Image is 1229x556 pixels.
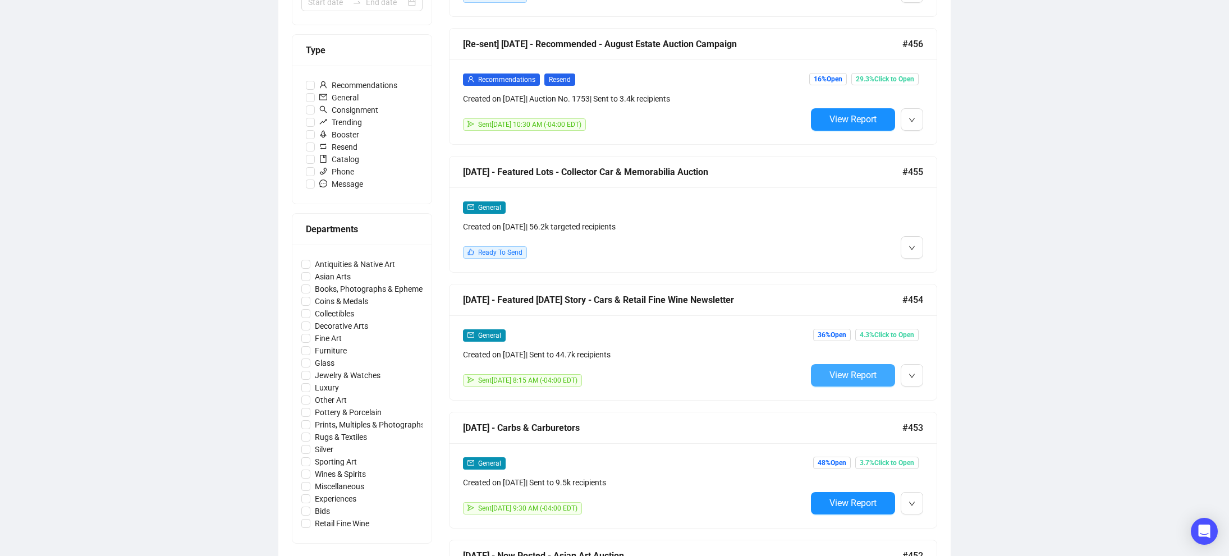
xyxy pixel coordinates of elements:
[306,222,418,236] div: Departments
[319,143,327,150] span: retweet
[463,37,902,51] div: [Re-sent] [DATE] - Recommended - August Estate Auction Campaign
[319,118,327,126] span: rise
[467,76,474,82] span: user
[813,457,851,469] span: 48% Open
[449,156,937,273] a: [DATE] - Featured Lots - Collector Car & Memorabilia Auction#455mailGeneralCreated on [DATE]| 56....
[478,376,577,384] span: Sent [DATE] 8:15 AM (-04:00 EDT)
[463,421,902,435] div: [DATE] - Carbs & Carburetors
[315,79,402,91] span: Recommendations
[310,431,372,443] span: Rugs & Textiles
[909,500,915,507] span: down
[310,369,385,382] span: Jewelry & Watches
[855,457,919,469] span: 3.7% Click to Open
[319,155,327,163] span: book
[310,283,434,295] span: Books, Photographs & Ephemera
[310,468,370,480] span: Wines & Spirits
[463,165,902,179] div: [DATE] - Featured Lots - Collector Car & Memorabilia Auction
[310,270,355,283] span: Asian Arts
[467,204,474,210] span: mail
[319,105,327,113] span: search
[478,121,581,128] span: Sent [DATE] 10:30 AM (-04:00 EDT)
[310,517,374,530] span: Retail Fine Wine
[463,476,806,489] div: Created on [DATE] | Sent to 9.5k recipients
[310,258,400,270] span: Antiquities & Native Art
[310,332,346,344] span: Fine Art
[310,307,359,320] span: Collectibles
[449,28,937,145] a: [Re-sent] [DATE] - Recommended - August Estate Auction Campaign#456userRecommendationsResendCreat...
[310,394,351,406] span: Other Art
[478,249,522,256] span: Ready To Send
[310,295,373,307] span: Coins & Medals
[478,504,577,512] span: Sent [DATE] 9:30 AM (-04:00 EDT)
[319,130,327,138] span: rocket
[315,141,362,153] span: Resend
[319,167,327,175] span: phone
[909,245,915,251] span: down
[319,180,327,187] span: message
[829,498,877,508] span: View Report
[310,382,343,394] span: Luxury
[463,348,806,361] div: Created on [DATE] | Sent to 44.7k recipients
[306,43,418,57] div: Type
[1191,518,1218,545] div: Open Intercom Messenger
[467,376,474,383] span: send
[315,104,383,116] span: Consignment
[315,91,363,104] span: General
[909,117,915,123] span: down
[813,329,851,341] span: 36% Open
[829,370,877,380] span: View Report
[315,166,359,178] span: Phone
[478,459,501,467] span: General
[811,364,895,387] button: View Report
[467,504,474,511] span: send
[851,73,919,85] span: 29.3% Click to Open
[449,284,937,401] a: [DATE] - Featured [DATE] Story - Cars & Retail Fine Wine Newsletter#454mailGeneralCreated on [DAT...
[902,37,923,51] span: #456
[310,493,361,505] span: Experiences
[310,480,369,493] span: Miscellaneous
[478,204,501,212] span: General
[478,332,501,339] span: General
[310,505,334,517] span: Bids
[467,459,474,466] span: mail
[319,93,327,101] span: mail
[315,116,366,128] span: Trending
[902,421,923,435] span: #453
[463,93,806,105] div: Created on [DATE] | Auction No. 1753 | Sent to 3.4k recipients
[463,220,806,233] div: Created on [DATE] | 56.2k targeted recipients
[855,329,919,341] span: 4.3% Click to Open
[310,406,386,419] span: Pottery & Porcelain
[467,121,474,127] span: send
[310,357,339,369] span: Glass
[829,114,877,125] span: View Report
[902,293,923,307] span: #454
[909,373,915,379] span: down
[463,293,902,307] div: [DATE] - Featured [DATE] Story - Cars & Retail Fine Wine Newsletter
[811,108,895,131] button: View Report
[310,320,373,332] span: Decorative Arts
[467,249,474,255] span: like
[902,165,923,179] span: #455
[544,73,575,86] span: Resend
[310,443,338,456] span: Silver
[310,344,351,357] span: Furniture
[467,332,474,338] span: mail
[449,412,937,529] a: [DATE] - Carbs & Carburetors#453mailGeneralCreated on [DATE]| Sent to 9.5k recipientssendSent[DAT...
[310,456,361,468] span: Sporting Art
[319,81,327,89] span: user
[315,153,364,166] span: Catalog
[310,419,429,431] span: Prints, Multiples & Photographs
[315,178,368,190] span: Message
[478,76,535,84] span: Recommendations
[809,73,847,85] span: 16% Open
[315,128,364,141] span: Booster
[811,492,895,514] button: View Report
